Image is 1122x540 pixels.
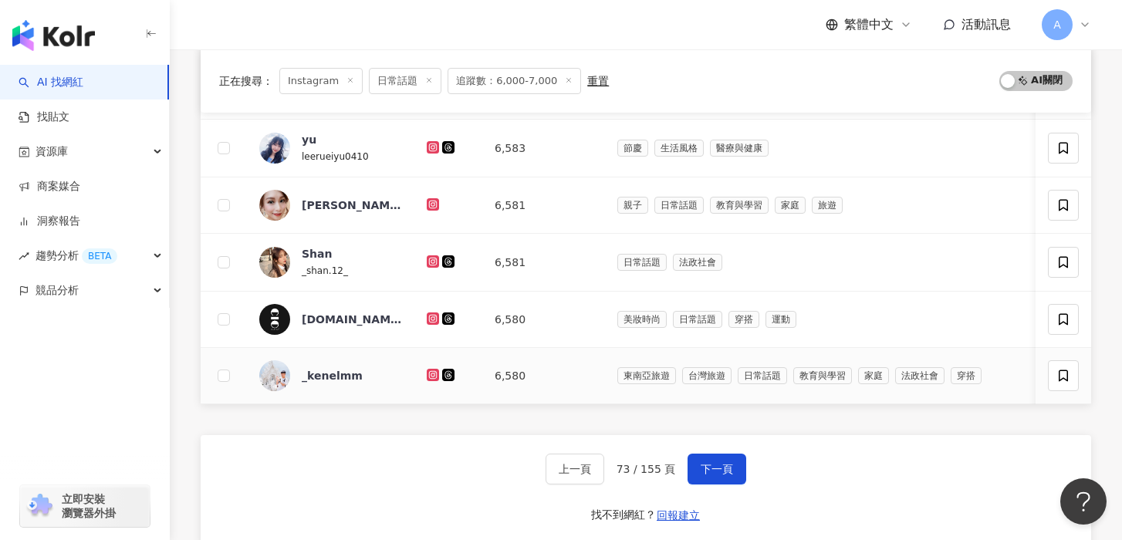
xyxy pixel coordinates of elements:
span: 生活風格 [654,140,704,157]
a: 商案媒合 [19,179,80,194]
span: 立即安裝 瀏覽器外掛 [62,492,116,520]
a: KOL Avatar[PERSON_NAME] [259,190,402,221]
span: 日常話題 [654,197,704,214]
span: 旅遊 [812,197,843,214]
a: KOL Avatar[DOMAIN_NAME] [259,304,402,335]
span: 教育與學習 [793,367,852,384]
div: BETA [82,248,117,264]
a: KOL AvatarShan_shan.12_ [259,246,402,278]
button: 下一頁 [688,454,746,484]
div: _kenelmm [302,368,363,383]
div: yu [302,132,316,147]
img: KOL Avatar [259,304,290,335]
div: Shan [302,246,332,262]
a: searchAI 找網紅 [19,75,83,90]
span: 法政社會 [673,254,722,271]
span: 運動 [765,311,796,328]
span: A [1053,16,1061,33]
img: logo [12,20,95,51]
span: _shan.12_ [302,265,348,276]
span: 東南亞旅遊 [617,367,676,384]
span: 日常話題 [369,68,441,94]
span: 親子 [617,197,648,214]
td: 6,583 [482,120,605,177]
span: 下一頁 [701,463,733,475]
span: 穿搭 [951,367,982,384]
a: chrome extension立即安裝 瀏覽器外掛 [20,485,150,527]
iframe: Help Scout Beacon - Open [1060,478,1107,525]
a: KOL Avatar_kenelmm [259,360,402,391]
img: KOL Avatar [259,247,290,278]
div: [PERSON_NAME] [302,197,402,213]
a: KOL Avataryuleerueiyu0410 [259,132,402,164]
span: 穿搭 [728,311,759,328]
span: 繁體中文 [844,16,894,33]
a: 找貼文 [19,110,69,125]
span: 活動訊息 [961,17,1011,32]
span: Instagram [279,68,363,94]
td: 6,581 [482,177,605,234]
span: 日常話題 [617,254,667,271]
a: 洞察報告 [19,214,80,229]
button: 上一頁 [546,454,604,484]
span: 節慶 [617,140,648,157]
span: 競品分析 [35,273,79,308]
span: rise [19,251,29,262]
span: 上一頁 [559,463,591,475]
td: 6,580 [482,292,605,348]
span: 家庭 [775,197,806,214]
div: [DOMAIN_NAME] [302,312,402,327]
span: 美妝時尚 [617,311,667,328]
span: 日常話題 [673,311,722,328]
img: KOL Avatar [259,190,290,221]
span: 教育與學習 [710,197,769,214]
img: KOL Avatar [259,360,290,391]
span: 回報建立 [657,509,700,521]
td: 6,581 [482,234,605,292]
span: 正在搜尋 ： [219,75,273,87]
img: KOL Avatar [259,133,290,164]
span: leerueiyu0410 [302,151,369,162]
span: 醫療與健康 [710,140,769,157]
span: 73 / 155 頁 [617,463,676,475]
span: 法政社會 [895,367,945,384]
button: 回報建立 [656,503,701,528]
div: 找不到網紅？ [591,508,656,523]
span: 資源庫 [35,134,68,169]
span: 日常話題 [738,367,787,384]
td: 6,580 [482,348,605,404]
span: 台灣旅遊 [682,367,732,384]
span: 追蹤數：6,000-7,000 [448,68,581,94]
span: 趨勢分析 [35,238,117,273]
img: chrome extension [25,494,55,518]
div: 重置 [587,75,609,87]
span: 家庭 [858,367,889,384]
